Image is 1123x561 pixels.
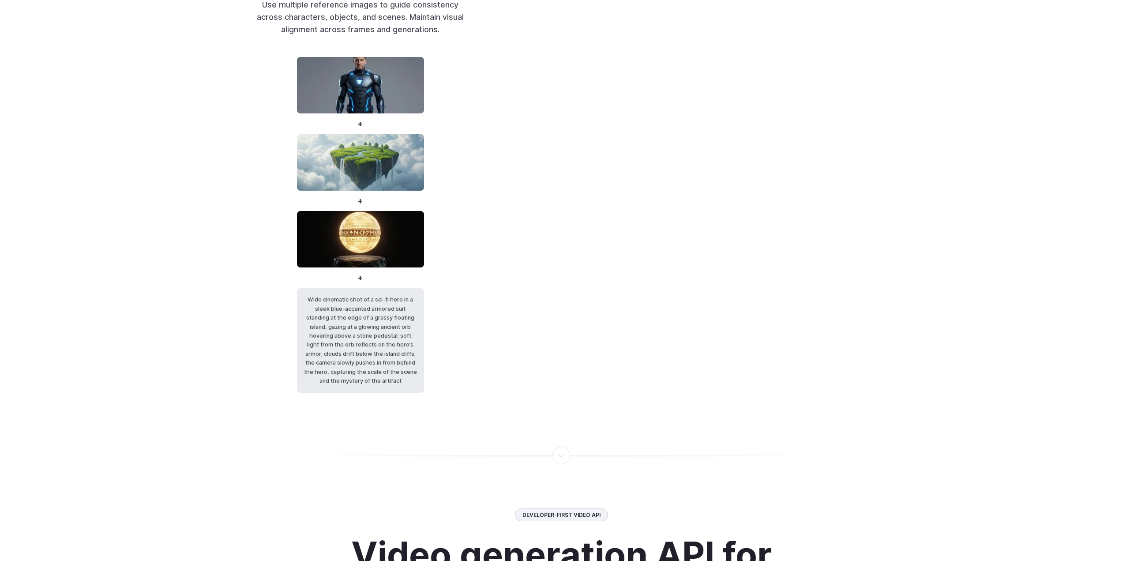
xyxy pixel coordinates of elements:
[297,134,424,191] img: Wide background landscape of a floating island with grassy cliffs, small trees, and waterfalls fa...
[297,288,424,393] code: Wide cinematic shot of a sci-fi hero in a sleek blue-accented armored suit standing at the edge o...
[297,57,424,113] img: Front-facing portrait of a male sci-fi hero in a sleek armored suit with blue accents, standing a...
[297,211,424,267] img: Isolated image of an ancient glowing orb with engraved runes, floating slightly above a dark ston...
[515,508,608,521] div: Developer-first video API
